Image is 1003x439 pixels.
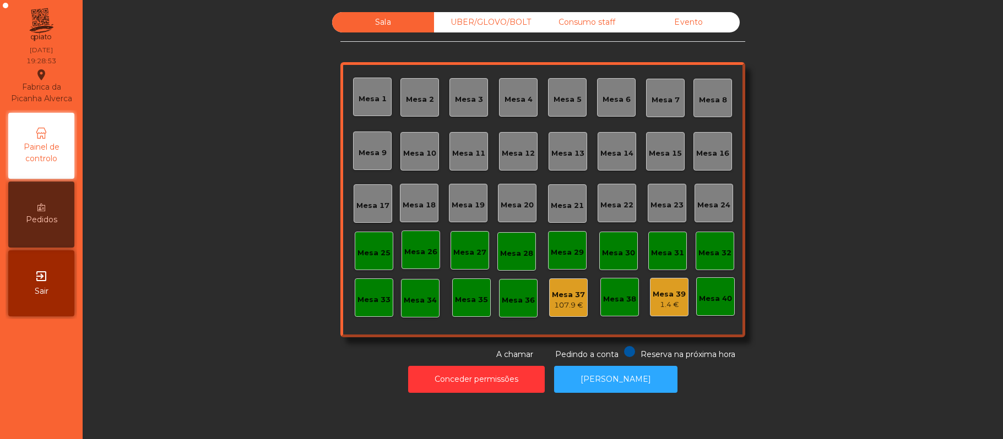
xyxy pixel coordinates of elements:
[501,200,534,211] div: Mesa 20
[505,94,533,105] div: Mesa 4
[404,295,437,306] div: Mesa 34
[11,141,72,164] span: Painel de controlo
[698,248,731,259] div: Mesa 32
[434,12,536,32] div: UBER/GLOVO/BOLT
[35,270,48,283] i: exit_to_app
[651,248,684,259] div: Mesa 31
[554,94,582,105] div: Mesa 5
[496,349,533,359] span: A chamar
[650,200,684,211] div: Mesa 23
[552,300,585,311] div: 107.9 €
[696,148,729,159] div: Mesa 16
[408,366,545,393] button: Conceder permissões
[30,45,53,55] div: [DATE]
[359,94,387,105] div: Mesa 1
[452,148,485,159] div: Mesa 11
[26,214,57,226] span: Pedidos
[455,94,483,105] div: Mesa 3
[28,6,55,44] img: qpiato
[697,200,730,211] div: Mesa 24
[603,94,631,105] div: Mesa 6
[600,200,633,211] div: Mesa 22
[403,200,436,211] div: Mesa 18
[600,148,633,159] div: Mesa 14
[652,95,680,106] div: Mesa 7
[35,286,48,297] span: Sair
[551,200,584,211] div: Mesa 21
[9,68,74,105] div: Fabrica da Picanha Alverca
[359,147,387,158] div: Mesa 9
[536,12,638,32] div: Consumo staff
[356,200,389,211] div: Mesa 17
[603,294,636,305] div: Mesa 38
[552,289,585,300] div: Mesa 37
[452,200,485,211] div: Mesa 19
[500,248,533,259] div: Mesa 28
[26,56,56,66] div: 19:28:53
[551,247,584,258] div: Mesa 29
[502,295,535,306] div: Mesa 36
[403,148,436,159] div: Mesa 10
[357,248,391,259] div: Mesa 25
[602,248,635,259] div: Mesa 30
[332,12,434,32] div: Sala
[502,148,535,159] div: Mesa 12
[649,148,682,159] div: Mesa 15
[453,247,486,258] div: Mesa 27
[555,349,619,359] span: Pedindo a conta
[638,12,740,32] div: Evento
[641,349,735,359] span: Reserva na próxima hora
[455,294,488,305] div: Mesa 35
[554,366,677,393] button: [PERSON_NAME]
[653,289,686,300] div: Mesa 39
[699,293,732,304] div: Mesa 40
[653,299,686,310] div: 1.4 €
[699,95,727,106] div: Mesa 8
[404,246,437,257] div: Mesa 26
[406,94,434,105] div: Mesa 2
[35,68,48,81] i: location_on
[551,148,584,159] div: Mesa 13
[357,294,391,305] div: Mesa 33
